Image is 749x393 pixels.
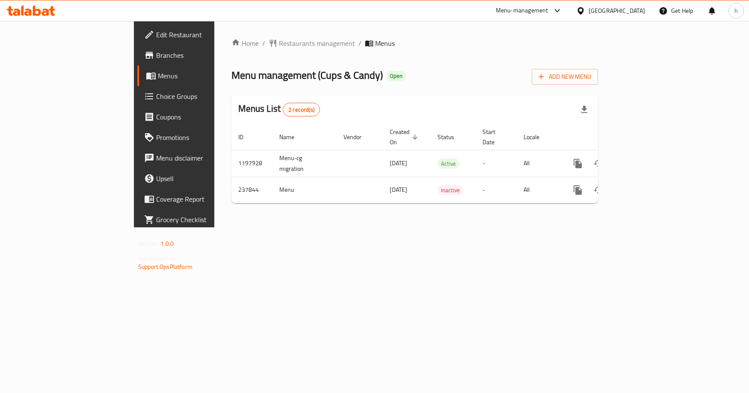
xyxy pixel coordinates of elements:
a: Promotions [137,127,259,148]
span: Menus [375,38,395,48]
span: Restaurants management [279,38,355,48]
span: h [734,6,738,15]
li: / [262,38,265,48]
div: Menu-management [496,6,548,16]
table: enhanced table [231,124,657,203]
span: Vendor [343,132,373,142]
span: Open [386,72,406,80]
span: Coupons [156,112,252,122]
div: Export file [574,99,595,120]
a: Menu disclaimer [137,148,259,168]
span: Locale [524,132,551,142]
td: Menu [272,177,337,203]
button: more [568,153,588,174]
li: / [358,38,361,48]
div: Open [386,71,406,81]
a: Grocery Checklist [137,209,259,230]
td: Menu-cg migration [272,150,337,177]
h2: Menus List [238,102,320,116]
span: [DATE] [390,158,407,169]
span: Edit Restaurant [156,30,252,40]
a: Restaurants management [269,38,355,48]
a: Support.OpsPlatform [138,261,192,272]
a: Branches [137,45,259,65]
td: - [476,150,517,177]
a: Choice Groups [137,86,259,107]
div: [GEOGRAPHIC_DATA] [589,6,645,15]
span: Name [279,132,305,142]
span: Promotions [156,132,252,143]
span: Menu management ( Cups & Candy ) [231,65,383,85]
button: Change Status [588,180,609,200]
a: Coverage Report [137,189,259,209]
td: All [517,177,561,203]
div: Active [438,158,459,169]
span: Menu disclaimer [156,153,252,163]
span: Coverage Report [156,194,252,204]
td: All [517,150,561,177]
span: Created On [390,127,420,147]
span: Menus [158,71,252,81]
span: Get support on: [138,253,178,264]
span: Inactive [438,185,463,195]
span: 2 record(s) [283,106,320,114]
a: Edit Restaurant [137,24,259,45]
button: Add New Menu [532,69,598,85]
button: more [568,180,588,200]
a: Upsell [137,168,259,189]
span: Choice Groups [156,91,252,101]
span: [DATE] [390,184,407,195]
span: 1.0.0 [160,238,174,249]
a: Coupons [137,107,259,127]
button: Change Status [588,153,609,174]
span: Version: [138,238,159,249]
span: Upsell [156,173,252,184]
td: - [476,177,517,203]
div: Total records count [283,103,320,116]
a: Menus [137,65,259,86]
span: Start Date [483,127,506,147]
span: Status [438,132,465,142]
span: Grocery Checklist [156,214,252,225]
th: Actions [561,124,657,150]
span: ID [238,132,255,142]
span: Add New Menu [539,71,591,82]
nav: breadcrumb [231,38,598,48]
span: Active [438,159,459,169]
span: Branches [156,50,252,60]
